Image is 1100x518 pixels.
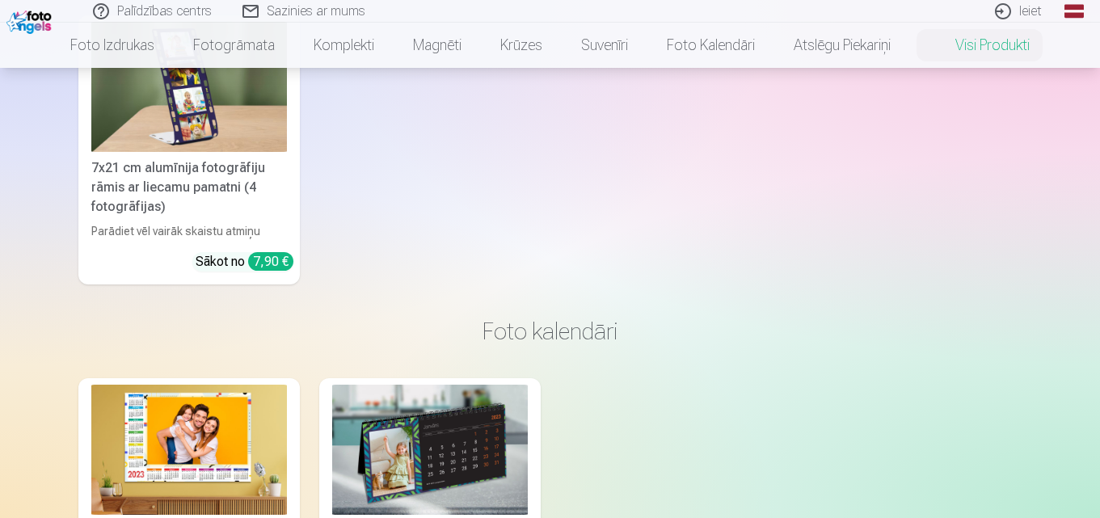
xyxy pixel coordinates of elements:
[481,23,562,68] a: Krūzes
[91,385,287,515] img: Vienas lapas sienas kalendārs
[85,158,293,217] div: 7x21 cm alumīnija fotogrāfiju rāmis ar liecamu pamatni (4 fotogrāfijas)
[85,223,293,239] div: Parādiet vēl vairāk skaistu atmiņu
[394,23,481,68] a: Magnēti
[332,385,528,515] img: Galda kalendārs 21x11 cm
[294,23,394,68] a: Komplekti
[248,252,293,271] div: 7,90 €
[91,317,1009,346] h3: Foto kalendāri
[774,23,910,68] a: Atslēgu piekariņi
[174,23,294,68] a: Fotogrāmata
[647,23,774,68] a: Foto kalendāri
[6,6,56,34] img: /fa1
[78,15,300,284] a: 7x21 cm alumīnija fotogrāfiju rāmis ar liecamu pamatni (4 fotogrāfijas)7x21 cm alumīnija fotogrāf...
[562,23,647,68] a: Suvenīri
[51,23,174,68] a: Foto izdrukas
[91,22,287,152] img: 7x21 cm alumīnija fotogrāfiju rāmis ar liecamu pamatni (4 fotogrāfijas)
[196,252,293,272] div: Sākot no
[910,23,1049,68] a: Visi produkti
